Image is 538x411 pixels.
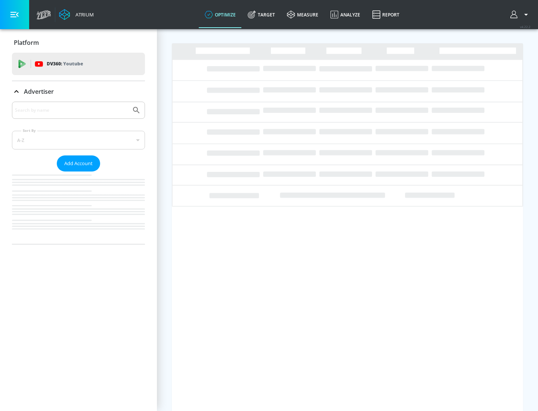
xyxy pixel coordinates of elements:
div: Atrium [72,11,94,18]
a: optimize [199,1,242,28]
p: Platform [14,38,39,47]
p: Advertiser [24,87,54,96]
span: Add Account [64,159,93,168]
span: v 4.22.2 [520,25,531,29]
div: Platform [12,32,145,53]
div: A-Z [12,131,145,149]
div: DV360: Youtube [12,53,145,75]
a: Analyze [324,1,366,28]
a: Report [366,1,405,28]
a: measure [281,1,324,28]
a: Atrium [59,9,94,20]
input: Search by name [15,105,128,115]
label: Sort By [21,128,37,133]
a: Target [242,1,281,28]
p: Youtube [63,60,83,68]
nav: list of Advertiser [12,171,145,244]
button: Add Account [57,155,100,171]
div: Advertiser [12,102,145,244]
p: DV360: [47,60,83,68]
div: Advertiser [12,81,145,102]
